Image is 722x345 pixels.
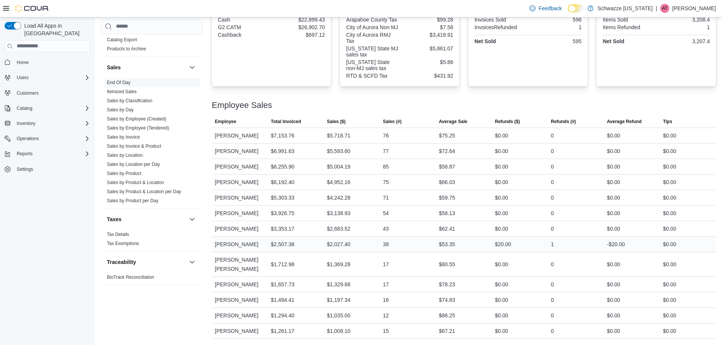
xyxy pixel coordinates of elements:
a: Sales by Invoice & Product [107,144,161,149]
span: Sales (#) [383,119,401,125]
div: $0.00 [495,147,508,156]
div: $697.12 [273,32,325,38]
div: 0 [551,131,554,140]
div: $3,138.93 [327,209,350,218]
span: Reports [17,151,33,157]
button: Catalog [14,104,35,113]
div: $0.00 [495,311,508,320]
h3: Employee Sales [212,101,272,110]
div: $0.00 [607,260,620,269]
div: $0.00 [495,295,508,304]
div: [PERSON_NAME] [PERSON_NAME] [212,252,268,276]
span: Refunds (#) [551,119,576,125]
div: $58.13 [439,209,455,218]
input: Dark Mode [568,5,584,12]
div: 16 [383,295,389,304]
div: $5,004.19 [327,162,350,171]
div: $0.00 [663,240,676,249]
div: [PERSON_NAME] [212,221,268,236]
span: Sales by Product & Location per Day [107,189,181,195]
div: 0 [551,260,554,269]
div: Alex Trevino [660,4,669,13]
div: 38 [383,240,389,249]
div: [PERSON_NAME] [212,277,268,292]
div: Products [101,35,203,56]
span: Sales by Product [107,170,141,176]
span: Sales by Employee (Tendered) [107,125,169,131]
span: Sales by Location [107,152,143,158]
a: Customers [14,89,42,98]
p: [PERSON_NAME] [672,4,716,13]
div: $0.00 [495,131,508,140]
div: City of Aurora RMJ Tax [346,32,398,44]
div: $6,192.40 [271,178,294,187]
span: Feedback [539,5,562,12]
div: $0.00 [663,295,676,304]
div: 85 [383,162,389,171]
span: Catalog [17,105,32,111]
div: 0 [551,147,554,156]
span: Tips [663,119,672,125]
span: Home [14,58,90,67]
div: 595 [529,38,581,44]
div: 3,207.4 [658,38,710,44]
div: $6,255.90 [271,162,294,171]
a: BioTrack Reconciliation [107,275,154,280]
a: Sales by Product [107,171,141,176]
a: Sales by Location [107,153,143,158]
div: $26,902.70 [273,24,325,30]
div: $0.00 [663,178,676,187]
span: Settings [14,164,90,174]
h3: Sales [107,64,121,71]
div: $1,329.88 [327,280,350,289]
button: Reports [14,149,36,158]
div: $0.00 [663,162,676,171]
span: Reports [14,149,90,158]
button: Home [2,57,93,68]
div: $1,494.41 [271,295,294,304]
span: Inventory [14,119,90,128]
div: $59.75 [439,193,455,202]
a: Settings [14,165,36,174]
p: Schwazze [US_STATE] [597,4,653,13]
div: 17 [383,280,389,289]
button: Users [14,73,31,82]
span: Users [17,75,28,81]
div: Items Refunded [603,24,655,30]
button: Traceability [188,258,197,267]
div: $1,197.34 [327,295,350,304]
a: Feedback [526,1,565,16]
div: Cash [218,17,270,23]
a: Sales by Product & Location per Day [107,189,181,194]
div: $74.83 [439,295,455,304]
div: 76 [383,131,389,140]
div: [PERSON_NAME] [212,175,268,190]
div: $0.00 [607,311,620,320]
div: $80.55 [439,260,455,269]
a: Sales by Day [107,107,134,112]
div: $5,303.33 [271,193,294,202]
span: BioTrack Reconciliation [107,274,154,280]
div: $0.00 [607,131,620,140]
div: $2,507.38 [271,240,294,249]
div: 0 [551,295,554,304]
div: $3,418.91 [401,32,453,38]
div: Traceability [101,273,203,285]
a: Sales by Product per Day [107,198,158,203]
div: $1,294.40 [271,311,294,320]
div: $0.00 [495,280,508,289]
span: Sales by Location per Day [107,161,160,167]
div: $0.00 [663,280,676,289]
div: $78.23 [439,280,455,289]
button: Settings [2,164,93,175]
div: $0.00 [663,224,676,233]
a: Sales by Invoice [107,134,140,140]
div: $5,861.07 [401,45,453,52]
div: [US_STATE] State MJ sales tax [346,45,398,58]
div: $75.25 [439,131,455,140]
span: Products to Archive [107,46,146,52]
div: $1,008.10 [327,326,350,336]
div: $4,952.16 [327,178,350,187]
span: Employee [215,119,236,125]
